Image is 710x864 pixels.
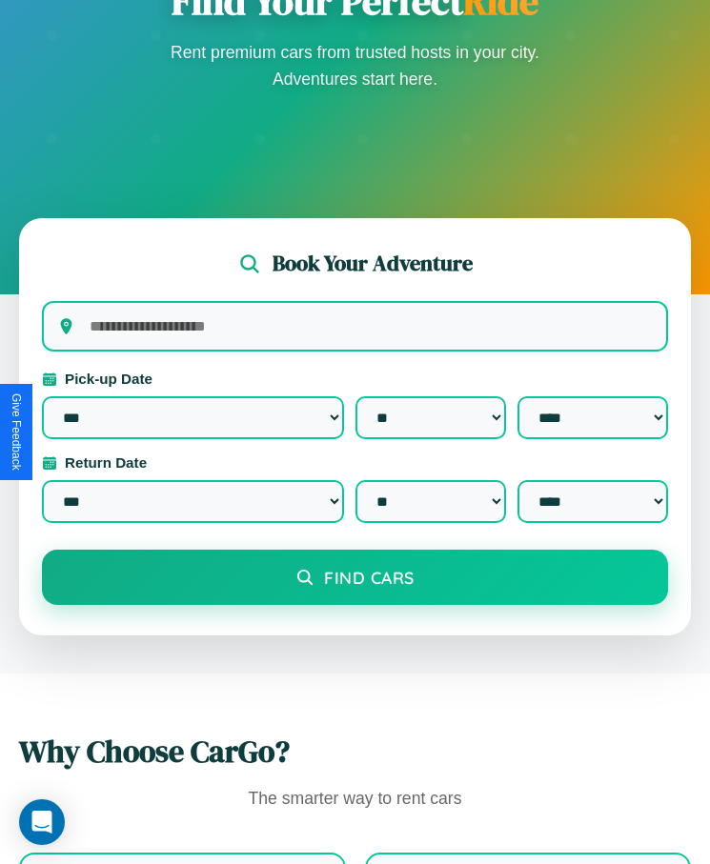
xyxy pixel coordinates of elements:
[19,799,65,845] div: Open Intercom Messenger
[19,784,691,814] p: The smarter way to rent cars
[165,39,546,92] p: Rent premium cars from trusted hosts in your city. Adventures start here.
[273,249,473,278] h2: Book Your Adventure
[42,454,668,471] label: Return Date
[19,731,691,773] h2: Why Choose CarGo?
[10,393,23,471] div: Give Feedback
[42,550,668,605] button: Find Cars
[42,371,668,387] label: Pick-up Date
